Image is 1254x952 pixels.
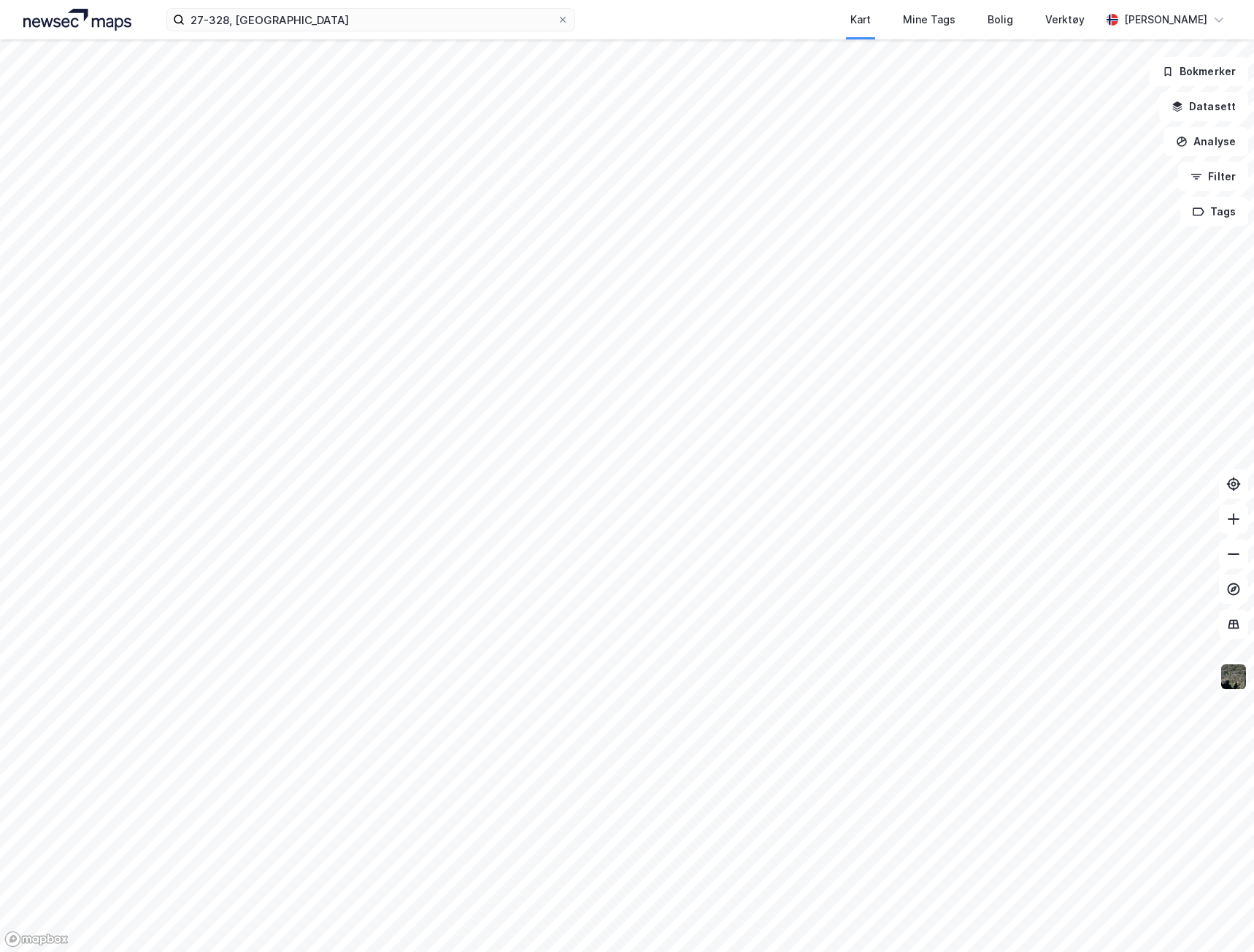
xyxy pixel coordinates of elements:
[1178,162,1248,191] button: Filter
[4,931,69,948] a: Mapbox homepage
[1150,57,1248,86] button: Bokmerker
[903,11,955,28] div: Mine Tags
[1163,127,1248,156] button: Analyse
[1220,663,1247,691] img: 9k=
[23,9,131,31] img: logo.a4113a55bc3d86da70a041830d287a7e.svg
[850,11,871,28] div: Kart
[1124,11,1207,28] div: [PERSON_NAME]
[1180,197,1248,226] button: Tags
[185,9,557,31] input: Søk på adresse, matrikkel, gårdeiere, leietakere eller personer
[1159,92,1248,121] button: Datasett
[988,11,1013,28] div: Bolig
[1045,11,1085,28] div: Verktøy
[1181,882,1254,952] div: Kontrollprogram for chat
[1181,882,1254,952] iframe: Chat Widget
